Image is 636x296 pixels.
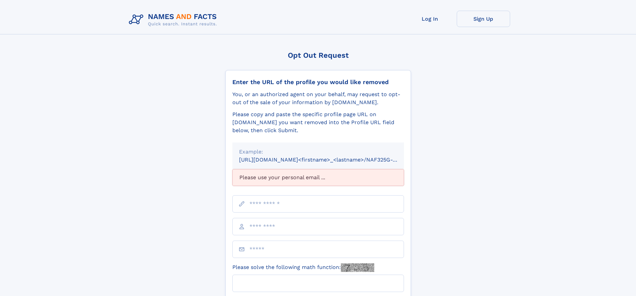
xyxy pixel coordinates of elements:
div: Opt Out Request [225,51,411,59]
div: You, or an authorized agent on your behalf, may request to opt-out of the sale of your informatio... [232,90,404,106]
div: Enter the URL of the profile you would like removed [232,78,404,86]
a: Sign Up [457,11,510,27]
img: Logo Names and Facts [126,11,222,29]
small: [URL][DOMAIN_NAME]<firstname>_<lastname>/NAF325G-xxxxxxxx [239,157,417,163]
label: Please solve the following math function: [232,263,374,272]
div: Please use your personal email ... [232,169,404,186]
a: Log In [403,11,457,27]
div: Example: [239,148,397,156]
div: Please copy and paste the specific profile page URL on [DOMAIN_NAME] you want removed into the Pr... [232,110,404,134]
